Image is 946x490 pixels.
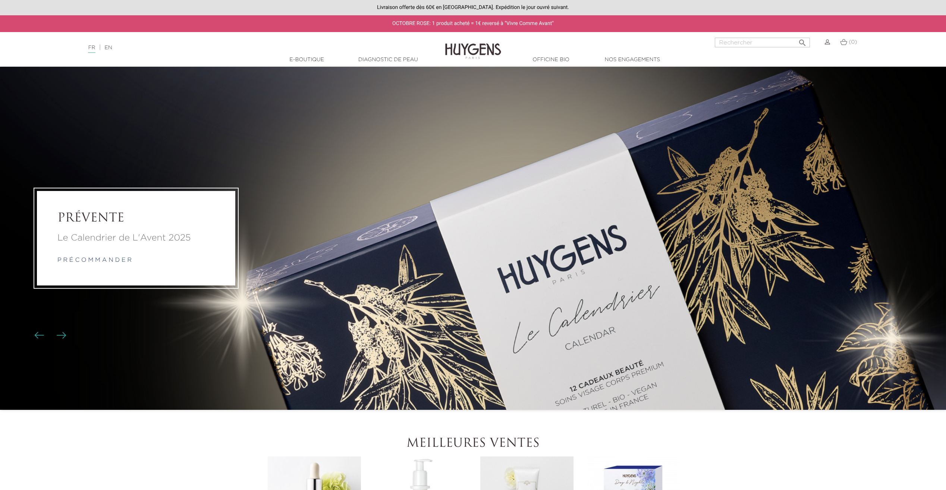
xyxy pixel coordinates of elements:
[798,36,807,45] i: 
[88,45,95,53] a: FR
[57,232,215,245] a: Le Calendrier de L'Avent 2025
[104,45,112,50] a: EN
[351,56,425,64] a: Diagnostic de peau
[57,258,132,264] a: p r é c o m m a n d e r
[514,56,588,64] a: Officine Bio
[796,35,809,45] button: 
[84,43,389,52] div: |
[270,56,344,64] a: E-Boutique
[595,56,670,64] a: Nos engagements
[849,40,857,45] span: (0)
[37,330,62,341] div: Boutons du carrousel
[266,437,680,451] h2: Meilleures ventes
[445,31,501,60] img: Huygens
[57,211,215,226] a: PRÉVENTE
[715,38,810,47] input: Rechercher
